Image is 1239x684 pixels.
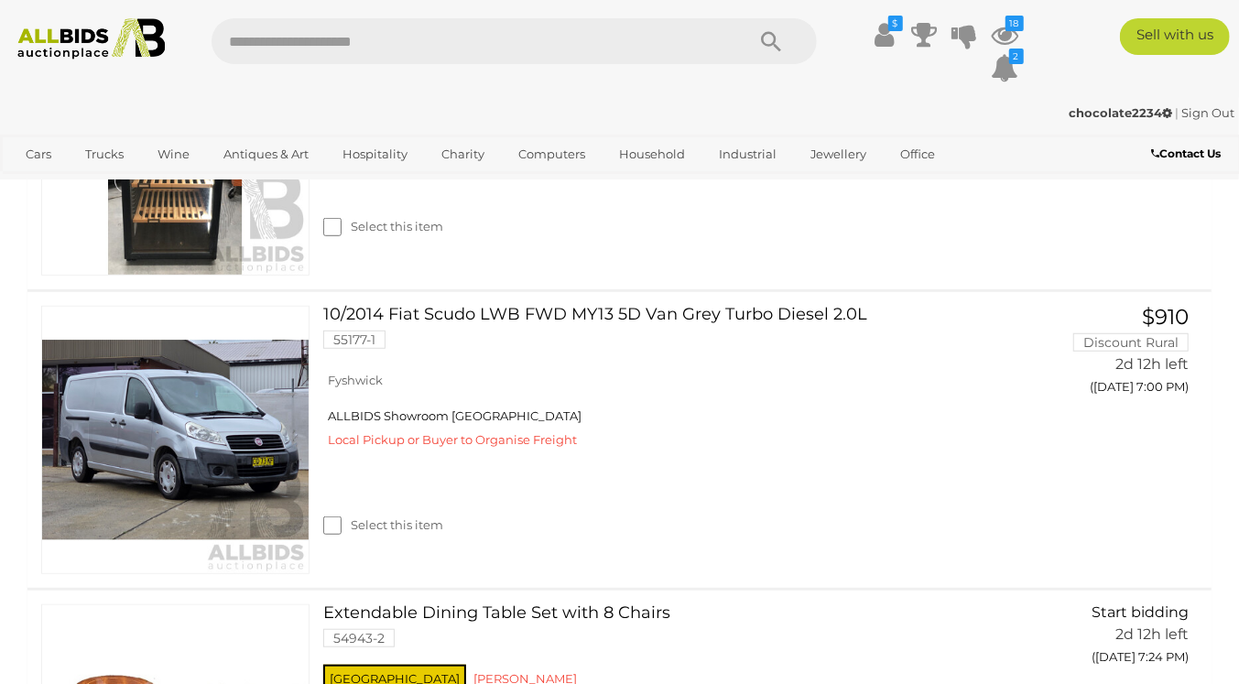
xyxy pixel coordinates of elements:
[9,18,174,60] img: Allbids.com.au
[607,139,697,169] a: Household
[323,218,443,235] label: Select this item
[888,16,903,31] i: $
[1009,49,1024,64] i: 2
[871,18,898,51] a: $
[337,604,1000,661] a: Extendable Dining Table Set with 8 Chairs 54943-2
[992,51,1019,84] a: 2
[323,516,443,534] label: Select this item
[1028,306,1194,404] a: $910 Discount Rural 2d 12h left ([DATE] 7:00 PM)
[1120,18,1230,55] a: Sell with us
[331,139,419,169] a: Hospitality
[14,139,63,169] a: Cars
[1175,105,1179,120] span: |
[1092,603,1189,621] span: Start bidding
[707,139,788,169] a: Industrial
[1069,105,1175,120] a: chocolate2234
[1142,304,1189,330] span: $910
[146,139,201,169] a: Wine
[73,139,136,169] a: Trucks
[506,139,597,169] a: Computers
[725,18,817,64] button: Search
[1069,105,1172,120] strong: chocolate2234
[1005,16,1024,31] i: 18
[14,169,75,200] a: Sports
[992,18,1019,51] a: 18
[1028,604,1194,674] a: Start bidding 2d 12h left ([DATE] 7:24 PM)
[1151,144,1225,164] a: Contact Us
[85,169,239,200] a: [GEOGRAPHIC_DATA]
[1151,147,1221,160] b: Contact Us
[337,306,1000,363] a: 10/2014 Fiat Scudo LWB FWD MY13 5D Van Grey Turbo Diesel 2.0L 55177-1
[212,139,321,169] a: Antiques & Art
[429,139,496,169] a: Charity
[1181,105,1234,120] a: Sign Out
[889,139,948,169] a: Office
[799,139,879,169] a: Jewellery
